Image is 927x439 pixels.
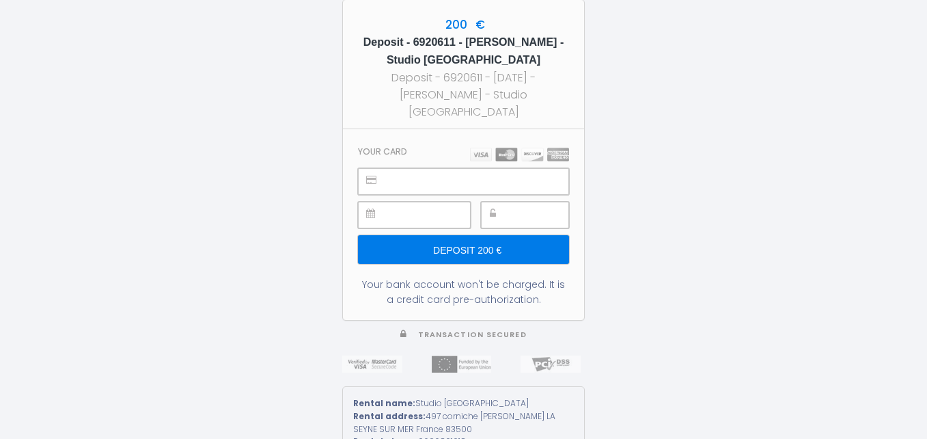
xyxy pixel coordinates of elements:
div: Studio [GEOGRAPHIC_DATA] [353,397,574,410]
strong: Rental name: [353,397,415,409]
span: 200 € [442,16,485,33]
iframe: Cadre sécurisé pour la saisie du numéro de carte [389,169,568,194]
iframe: Cadre sécurisé pour la saisie de la date d'expiration [389,202,470,228]
h5: Deposit - 6920611 - [PERSON_NAME] - Studio [GEOGRAPHIC_DATA] [355,34,572,69]
input: Deposit 200 € [358,235,569,264]
div: 497 corniche [PERSON_NAME] LA SEYNE SUR MER France 83500 [353,410,574,436]
img: carts.png [470,148,569,161]
iframe: Cadre sécurisé pour la saisie du code de sécurité CVC [512,202,568,228]
div: Your bank account won't be charged. It is a credit card pre-authorization. [358,277,569,307]
strong: Rental address: [353,410,426,422]
div: Deposit - 6920611 - [DATE] - [PERSON_NAME] - Studio [GEOGRAPHIC_DATA] [355,69,572,120]
h3: Your card [358,146,407,157]
span: Transaction secured [418,330,527,340]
